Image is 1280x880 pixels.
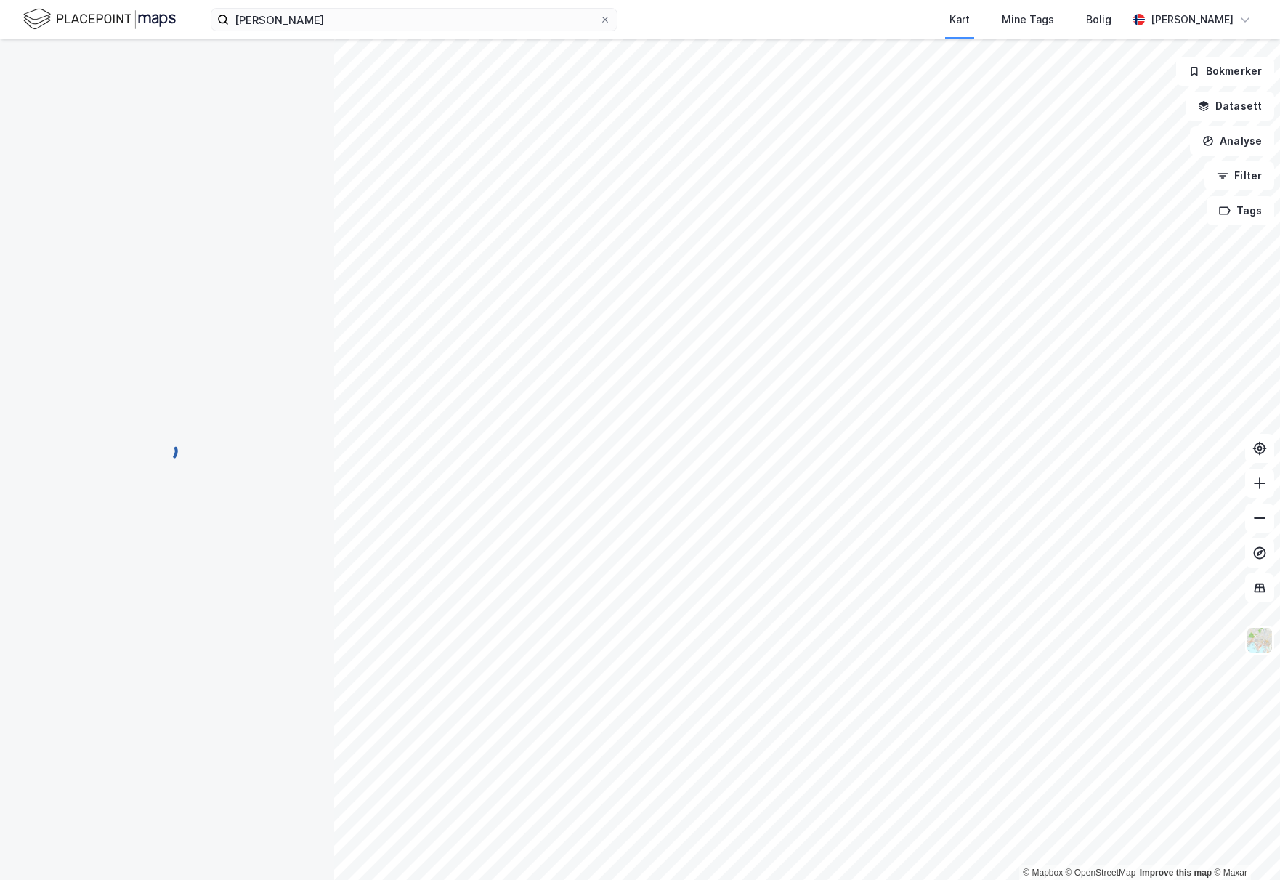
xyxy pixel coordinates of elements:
img: Z [1246,626,1273,654]
img: spinner.a6d8c91a73a9ac5275cf975e30b51cfb.svg [155,440,179,463]
div: Kart [949,11,970,28]
div: Mine Tags [1002,11,1054,28]
button: Datasett [1186,92,1274,121]
a: Improve this map [1140,868,1212,878]
img: logo.f888ab2527a4732fd821a326f86c7f29.svg [23,7,176,32]
button: Bokmerker [1176,57,1274,86]
button: Filter [1204,161,1274,190]
button: Analyse [1190,126,1274,156]
div: Bolig [1086,11,1111,28]
a: OpenStreetMap [1066,868,1136,878]
input: Søk på adresse, matrikkel, gårdeiere, leietakere eller personer [229,9,599,31]
button: Tags [1207,196,1274,225]
div: [PERSON_NAME] [1151,11,1234,28]
div: Kontrollprogram for chat [1207,810,1280,880]
iframe: Chat Widget [1207,810,1280,880]
a: Mapbox [1023,868,1063,878]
